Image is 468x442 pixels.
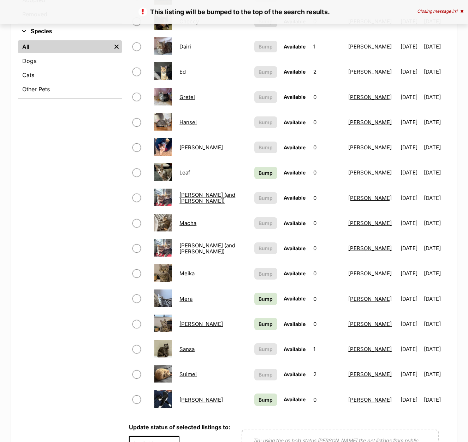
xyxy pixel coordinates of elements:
span: Bump [259,270,273,277]
span: Available [284,270,306,276]
button: Bump [254,66,278,78]
span: Available [284,170,306,176]
td: [DATE] [424,211,449,235]
a: [PERSON_NAME] [348,144,392,151]
a: [PERSON_NAME] [348,220,392,226]
a: Other Pets [18,83,122,96]
a: Bump [254,293,278,305]
td: 2 [310,362,345,386]
td: 0 [310,388,345,412]
a: Ed [179,68,186,75]
td: [DATE] [424,135,449,160]
td: [DATE] [424,362,449,386]
a: Remove filter [111,40,122,53]
td: [DATE] [424,160,449,185]
button: Bump [254,142,278,153]
span: Bump [259,119,273,126]
button: Bump [254,192,278,204]
td: 0 [310,160,345,185]
td: [DATE] [424,59,449,84]
a: Suimei [179,371,197,378]
span: Bump [259,169,273,177]
td: [DATE] [398,211,423,235]
a: [PERSON_NAME] [348,295,392,302]
td: [DATE] [398,160,423,185]
a: [PERSON_NAME] [179,396,223,403]
td: [DATE] [398,388,423,412]
a: Leaf [179,169,190,176]
a: Dogs [18,54,122,67]
a: Meika [179,270,195,277]
td: [DATE] [424,85,449,109]
td: [DATE] [398,135,423,160]
td: [DATE] [424,287,449,311]
td: [DATE] [398,110,423,134]
a: [PERSON_NAME] [348,245,392,252]
td: 0 [310,135,345,160]
span: Available [284,396,306,402]
a: [PERSON_NAME] [179,144,223,151]
a: [PERSON_NAME] [348,321,392,327]
a: [PERSON_NAME] [348,270,392,277]
td: [DATE] [424,337,449,361]
span: Available [284,69,306,75]
label: Update status of selected listings to: [129,424,230,431]
span: Bump [259,219,273,227]
button: Bump [254,217,278,229]
button: Bump [254,116,278,128]
td: 0 [310,186,345,210]
span: Available [284,119,306,125]
a: [PERSON_NAME] [348,396,392,403]
td: [DATE] [398,186,423,210]
td: [DATE] [424,186,449,210]
a: Gretel [179,94,195,101]
span: Available [284,144,306,150]
a: [PERSON_NAME] [179,321,223,327]
a: Hansel [179,119,197,126]
a: All [18,40,111,53]
td: [DATE] [424,34,449,59]
span: Available [284,195,306,201]
td: [DATE] [424,236,449,260]
a: [PERSON_NAME] [348,371,392,378]
a: Bump [254,167,278,179]
a: [PERSON_NAME] [348,169,392,176]
span: Bump [259,93,273,101]
p: This listing will be bumped to the top of the search results. [7,7,461,17]
span: Bump [259,68,273,76]
a: [PERSON_NAME] [348,119,392,126]
span: Available [284,346,306,352]
td: 0 [310,261,345,286]
span: Bump [259,194,273,202]
button: Bump [254,343,278,355]
a: [PERSON_NAME] [348,68,392,75]
span: Bump [259,371,273,378]
img: Suimei [154,365,172,383]
td: [DATE] [424,110,449,134]
a: [PERSON_NAME] [348,195,392,201]
span: Bump [259,295,273,303]
td: 0 [310,110,345,134]
td: 0 [310,236,345,260]
span: Available [284,220,306,226]
a: [PERSON_NAME] (and [PERSON_NAME]) [179,191,235,204]
span: Bump [259,144,273,151]
span: Bump [259,320,273,328]
span: Available [284,18,306,24]
td: [DATE] [398,337,423,361]
td: 0 [310,287,345,311]
a: Dairi [179,43,191,50]
button: Bump [254,41,278,52]
td: [DATE] [398,261,423,286]
td: 0 [310,85,345,109]
td: [DATE] [398,59,423,84]
td: [DATE] [398,362,423,386]
a: [PERSON_NAME] [348,94,392,101]
td: 0 [310,312,345,336]
td: [DATE] [398,312,423,336]
td: [DATE] [398,287,423,311]
span: Available [284,295,306,302]
div: Species [18,39,122,98]
button: Bump [254,242,278,254]
button: Bump [254,91,278,103]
